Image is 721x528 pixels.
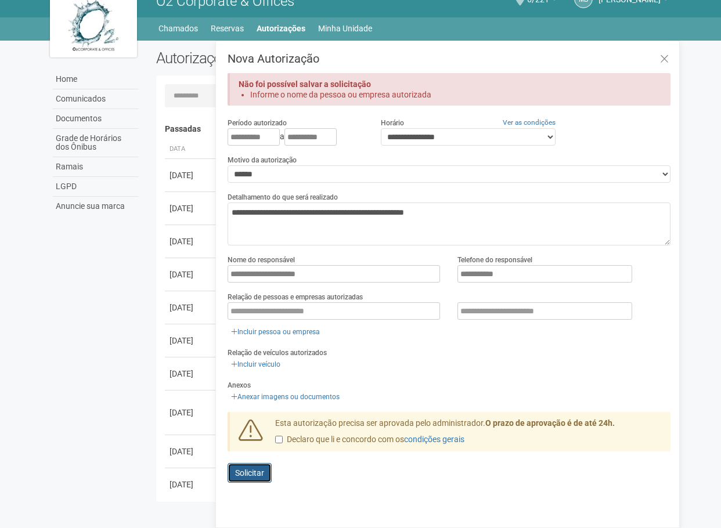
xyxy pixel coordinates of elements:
th: Data [165,140,217,159]
a: Documentos [53,109,139,129]
a: Grade de Horários dos Ônibus [53,129,139,157]
a: Anuncie sua marca [53,197,139,216]
a: Reservas [211,20,244,37]
label: Declaro que li e concordo com os [275,434,464,446]
label: Relação de pessoas e empresas autorizadas [228,292,363,302]
strong: Não foi possível salvar a solicitação [239,79,371,89]
div: a [228,128,363,146]
a: Incluir pessoa ou empresa [228,326,323,338]
div: [DATE] [170,202,212,214]
h3: Nova Autorização [228,53,670,64]
a: Comunicados [53,89,139,109]
label: Motivo da autorização [228,155,297,165]
div: [DATE] [170,169,212,181]
button: Solicitar [228,463,272,483]
h4: Passadas [165,125,662,133]
span: Solicitar [235,468,264,478]
div: [DATE] [170,368,212,379]
a: LGPD [53,177,139,197]
a: Ver as condições [503,118,556,126]
a: Autorizações [257,20,305,37]
h2: Autorizações [156,49,405,67]
div: [DATE] [170,302,212,313]
div: Esta autorização precisa ser aprovada pelo administrador. [266,418,670,451]
a: condições gerais [404,435,464,444]
label: Telefone do responsável [457,255,532,265]
a: Chamados [158,20,198,37]
label: Horário [381,118,404,128]
strong: O prazo de aprovação é de até 24h. [485,418,615,428]
div: [DATE] [170,335,212,346]
div: [DATE] [170,236,212,247]
a: Minha Unidade [318,20,372,37]
input: Declaro que li e concordo com oscondições gerais [275,436,283,443]
a: Incluir veículo [228,358,284,371]
li: Informe o nome da pessoa ou empresa autorizada [250,89,650,100]
div: [DATE] [170,269,212,280]
label: Período autorizado [228,118,287,128]
label: Relação de veículos autorizados [228,348,327,358]
label: Anexos [228,380,251,390]
a: Ramais [53,157,139,177]
div: [DATE] [170,407,212,418]
div: [DATE] [170,479,212,490]
label: Detalhamento do que será realizado [228,192,338,202]
a: Anexar imagens ou documentos [228,390,343,403]
label: Nome do responsável [228,255,295,265]
a: Home [53,70,139,89]
div: [DATE] [170,446,212,457]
